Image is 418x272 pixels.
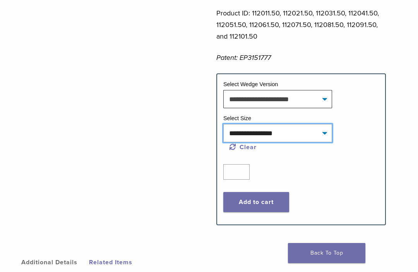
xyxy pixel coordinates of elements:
a: Clear [230,143,257,151]
button: Add to cart [223,192,289,212]
p: Product ID: 112011.50, 112021.50, 112031.50, 112041.50, 112051.50, 112061.50, 112071.50, 112081.5... [216,7,386,42]
a: Back To Top [288,243,365,263]
label: Select Size [223,115,251,121]
label: Select Wedge Version [223,81,278,87]
em: Patent: EP3151777 [216,53,271,62]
